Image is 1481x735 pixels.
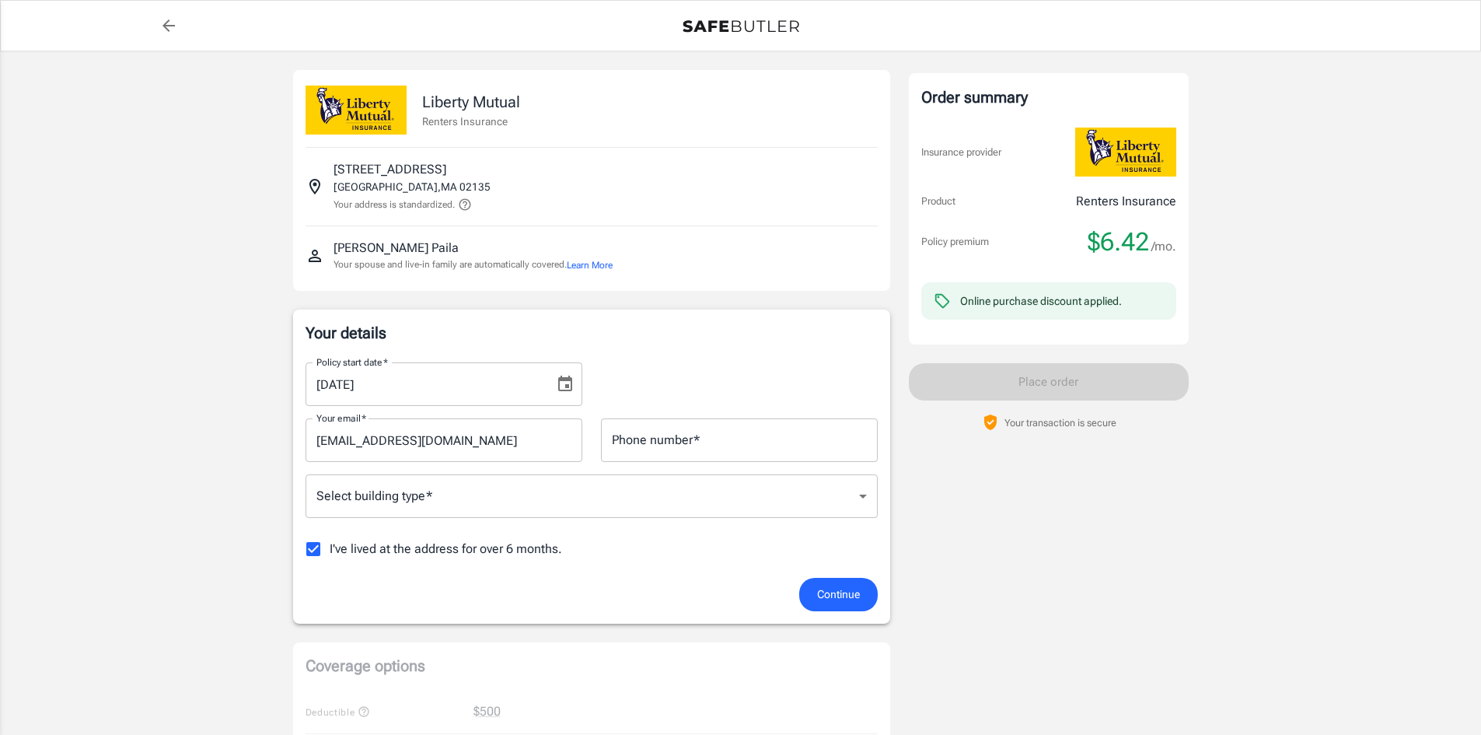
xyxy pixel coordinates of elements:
svg: Insured person [306,247,324,265]
p: Renters Insurance [1076,192,1176,211]
img: Back to quotes [683,20,799,33]
p: Your details [306,322,878,344]
span: Continue [817,585,860,604]
input: MM/DD/YYYY [306,362,543,406]
p: Your address is standardized. [334,198,455,212]
p: Your spouse and live-in family are automatically covered. [334,257,613,272]
span: I've lived at the address for over 6 months. [330,540,562,558]
p: Renters Insurance [422,114,520,129]
p: [STREET_ADDRESS] [334,160,446,179]
p: [GEOGRAPHIC_DATA] , MA 02135 [334,179,491,194]
input: Enter number [601,418,878,462]
img: Liberty Mutual [1075,128,1176,177]
p: Insurance provider [921,145,1001,160]
label: Your email [316,411,366,425]
img: Liberty Mutual [306,86,407,135]
label: Policy start date [316,355,388,369]
p: Product [921,194,955,209]
p: [PERSON_NAME] Paila [334,239,459,257]
div: Order summary [921,86,1176,109]
button: Choose date, selected date is Aug 24, 2025 [550,369,581,400]
input: Enter email [306,418,582,462]
button: Learn More [567,258,613,272]
p: Policy premium [921,234,989,250]
span: /mo. [1151,236,1176,257]
span: $6.42 [1088,226,1149,257]
p: Liberty Mutual [422,90,520,114]
p: Your transaction is secure [1004,415,1116,430]
button: Continue [799,578,878,611]
svg: Insured address [306,177,324,196]
a: back to quotes [153,10,184,41]
div: Online purchase discount applied. [960,293,1122,309]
